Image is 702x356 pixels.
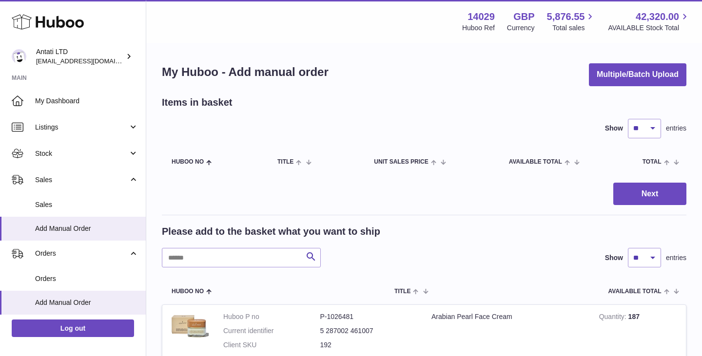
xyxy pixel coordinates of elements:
span: AVAILABLE Total [608,288,662,295]
strong: Quantity [599,313,628,323]
strong: GBP [513,10,534,23]
img: Arabian Pearl Face Cream [170,312,209,340]
h1: My Huboo - Add manual order [162,64,329,80]
span: Add Manual Order [35,224,138,233]
h2: Items in basket [162,96,233,109]
span: Total [643,159,662,165]
span: Unit Sales Price [374,159,428,165]
img: toufic@antatiskin.com [12,49,26,64]
div: Huboo Ref [462,23,495,33]
a: 5,876.55 Total sales [547,10,596,33]
span: Add Manual Order [35,298,138,307]
h2: Please add to the basket what you want to ship [162,225,380,238]
dt: Current identifier [223,326,320,336]
span: AVAILABLE Stock Total [608,23,690,33]
span: 5,876.55 [547,10,585,23]
span: Huboo no [172,288,204,295]
dt: Huboo P no [223,312,320,321]
dd: 192 [320,340,417,350]
span: entries [666,124,686,133]
span: 42,320.00 [636,10,679,23]
strong: 14029 [468,10,495,23]
label: Show [605,253,623,262]
a: 42,320.00 AVAILABLE Stock Total [608,10,690,33]
span: My Dashboard [35,96,138,106]
div: Currency [507,23,535,33]
span: Total sales [552,23,596,33]
span: Sales [35,175,128,185]
span: Listings [35,123,128,132]
span: Orders [35,274,138,283]
div: Antati LTD [36,47,124,66]
dd: 5 287002 461007 [320,326,417,336]
label: Show [605,124,623,133]
dd: P-1026481 [320,312,417,321]
span: Stock [35,149,128,158]
button: Multiple/Batch Upload [589,63,686,86]
button: Next [613,183,686,206]
span: AVAILABLE Total [509,159,562,165]
span: Orders [35,249,128,258]
span: entries [666,253,686,262]
span: Title [277,159,293,165]
span: Title [394,288,410,295]
span: Huboo no [172,159,204,165]
span: Sales [35,200,138,209]
dt: Client SKU [223,340,320,350]
a: Log out [12,319,134,337]
span: [EMAIL_ADDRESS][DOMAIN_NAME] [36,57,143,65]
